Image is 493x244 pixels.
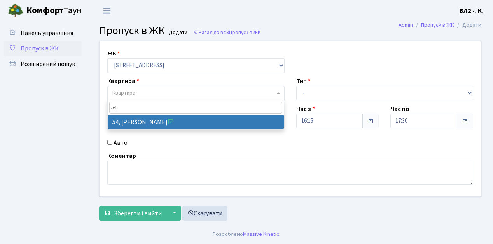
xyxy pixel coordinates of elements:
[99,206,167,221] button: Зберегти і вийти
[114,209,162,218] span: Зберегти і вийти
[112,89,135,97] span: Квартира
[243,230,279,238] a: Massive Kinetic
[26,4,82,17] span: Таун
[399,21,413,29] a: Admin
[108,115,284,129] li: 54, [PERSON_NAME]
[26,4,64,17] b: Комфорт
[460,6,484,16] a: ВЛ2 -. К.
[21,60,75,68] span: Розширений пошук
[97,4,117,17] button: Переключити навігацію
[21,29,73,37] span: Панель управління
[167,29,190,36] small: Додати .
[99,23,165,38] span: Пропуск в ЖК
[390,104,409,114] label: Час по
[107,49,120,58] label: ЖК
[114,138,128,147] label: Авто
[193,29,261,36] a: Назад до всіхПропуск в ЖК
[421,21,454,29] a: Пропуск в ЖК
[8,3,23,19] img: logo.png
[229,29,261,36] span: Пропуск в ЖК
[296,76,311,86] label: Тип
[4,56,82,72] a: Розширений пошук
[387,17,493,33] nav: breadcrumb
[213,230,280,239] div: Розроблено .
[182,206,227,221] a: Скасувати
[107,151,136,161] label: Коментар
[4,41,82,56] a: Пропуск в ЖК
[4,25,82,41] a: Панель управління
[460,7,484,15] b: ВЛ2 -. К.
[296,104,315,114] label: Час з
[21,44,59,53] span: Пропуск в ЖК
[454,21,481,29] li: Додати
[107,76,139,86] label: Квартира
